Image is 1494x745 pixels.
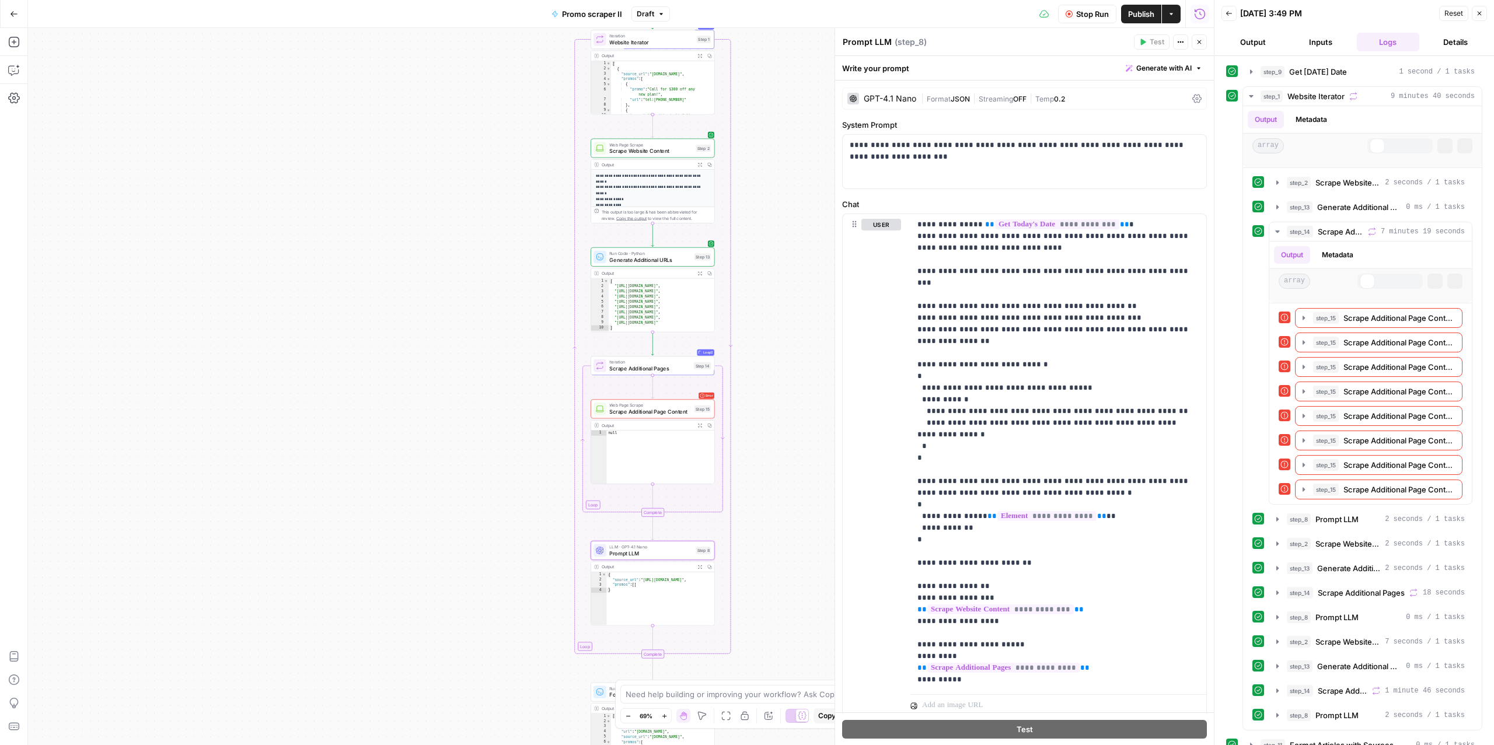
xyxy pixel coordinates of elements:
[562,8,622,20] span: Promo scraper II
[696,547,711,554] div: Step 8
[609,408,691,416] span: Scrape Additional Page Content
[1243,62,1482,81] button: 1 second / 1 tasks
[609,359,690,365] span: Iteration
[609,33,693,39] span: Iteration
[651,517,654,540] g: Edge from step_14-iteration-end to step_8
[1406,202,1465,212] span: 0 ms / 1 tasks
[1269,222,1472,241] button: 7 minutes 19 seconds
[1128,8,1154,20] span: Publish
[591,399,714,484] div: ErrorWeb Page ScrapeScrape Additional Page ContentStep 15Outputnull
[591,113,611,139] div: 10
[703,348,713,357] span: Loop 2
[1385,685,1465,696] span: 1 minute 46 seconds
[651,659,654,681] g: Edge from step_1-iteration-end to step_11
[1289,33,1352,51] button: Inputs
[861,219,901,230] button: user
[591,356,714,375] div: LoopLoop2IterationScrape Additional PagesStep 14
[641,649,664,658] div: Complete
[694,362,711,369] div: Step 14
[609,250,691,257] span: Run Code · Python
[591,431,607,436] div: 1
[1243,106,1482,730] div: 9 minutes 40 seconds
[1252,138,1284,153] span: array
[704,22,713,31] span: Loop 1
[651,223,654,246] g: Edge from step_2 to step_13
[616,216,647,221] span: Copy the output
[1315,246,1360,264] button: Metadata
[606,740,611,745] span: Toggle code folding, rows 6 through 15
[609,38,693,46] span: Website Iterator
[1423,587,1465,598] span: 18 seconds
[1315,636,1380,648] span: Scrape Website Content
[602,572,606,578] span: Toggle code folding, rows 1 through 4
[591,87,611,97] div: 6
[697,36,711,43] div: Step 1
[1269,681,1472,700] button: 1 minute 46 seconds
[1317,201,1401,213] span: Generate Additional URLs
[1076,8,1109,20] span: Stop Run
[1248,111,1284,128] button: Output
[591,577,607,582] div: 2
[591,582,607,587] div: 3
[864,95,916,103] div: GPT-4.1 Nano
[1385,636,1465,647] span: 7 seconds / 1 tasks
[842,719,1207,738] button: Test
[651,6,654,29] g: Edge from step_9 to step_1
[602,270,693,277] div: Output
[591,541,714,625] div: LLM · GPT-4.1 NanoPrompt LLMStep 8Output{ "source_url":"[URL][DOMAIN_NAME]", "promos":[]}
[609,402,691,408] span: Web Page Scrape
[591,729,611,734] div: 4
[606,66,611,71] span: Toggle code folding, rows 2 through 14
[895,36,927,48] span: ( step_8 )
[1287,562,1313,574] span: step_13
[1136,63,1192,74] span: Generate with AI
[1315,513,1359,525] span: Prompt LLM
[1027,92,1035,104] span: |
[842,119,1207,131] label: System Prompt
[602,208,711,221] div: This output is too large & has been abbreviated for review. to view the full content.
[1279,274,1310,289] span: array
[651,333,654,355] g: Edge from step_13 to step_14
[1343,386,1455,397] span: Scrape Additional Page Content
[591,326,609,331] div: 10
[591,734,611,740] div: 5
[1315,611,1359,623] span: Prompt LLM
[814,708,840,723] button: Copy
[609,691,692,699] span: Format Articles with Sources
[591,310,609,315] div: 7
[1357,33,1420,51] button: Logs
[1017,723,1033,734] span: Test
[694,405,711,412] div: Step 15
[609,141,693,148] span: Web Page Scrape
[1343,459,1455,471] span: Scrape Additional Page Content
[591,713,611,719] div: 1
[1318,587,1405,599] span: Scrape Additional Pages
[591,508,714,517] div: Complete
[640,711,652,720] span: 69%
[631,6,670,22] button: Draft
[591,320,609,326] div: 9
[1287,709,1311,721] span: step_8
[609,685,692,691] span: Run Code · Python
[591,315,609,320] div: 8
[651,115,654,138] g: Edge from step_1 to step_2
[1013,95,1027,103] span: OFF
[651,376,654,398] g: Edge from step_14 to step_15
[544,5,629,23] button: Promo scraper II
[1343,410,1455,422] span: Scrape Additional Page Content
[1424,33,1487,51] button: Details
[1287,611,1311,623] span: step_8
[1221,33,1284,51] button: Output
[602,705,693,712] div: Output
[1318,226,1363,237] span: Scrape Additional Pages
[637,9,654,19] span: Draft
[591,284,609,289] div: 2
[694,253,711,260] div: Step 13
[1287,177,1311,188] span: step_2
[591,247,714,332] div: Run Code · PythonGenerate Additional URLsStep 13Output[ "[URL][DOMAIN_NAME]", "[URL][DOMAIN_NAME]...
[1287,587,1313,599] span: step_14
[1391,91,1475,102] span: 9 minutes 40 seconds
[602,162,693,168] div: Output
[641,508,664,517] div: Complete
[1274,246,1310,264] button: Output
